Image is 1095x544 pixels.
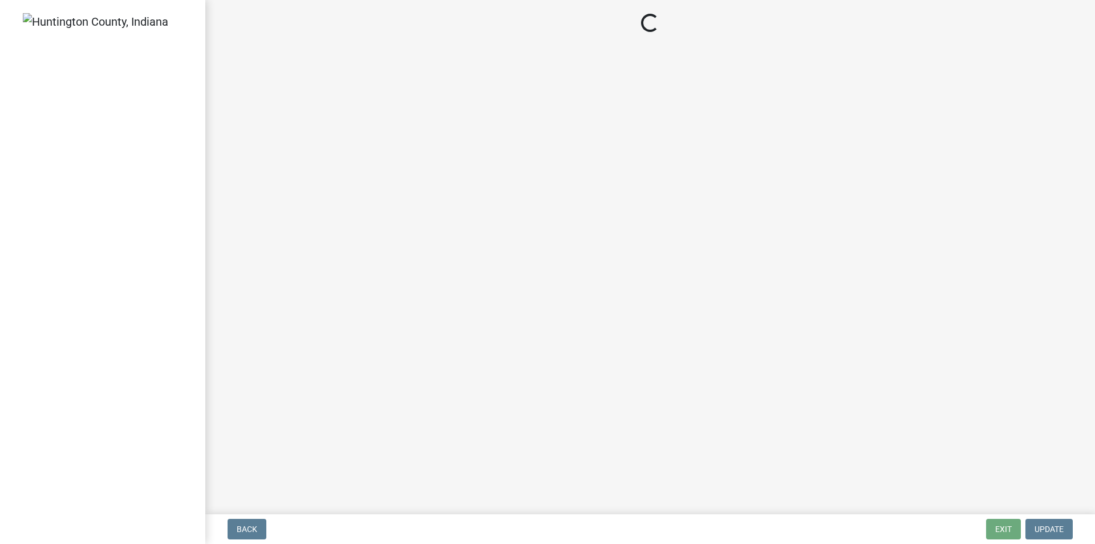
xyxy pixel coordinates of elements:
[23,13,168,30] img: Huntington County, Indiana
[237,525,257,534] span: Back
[228,519,266,539] button: Back
[986,519,1021,539] button: Exit
[1025,519,1073,539] button: Update
[1035,525,1064,534] span: Update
